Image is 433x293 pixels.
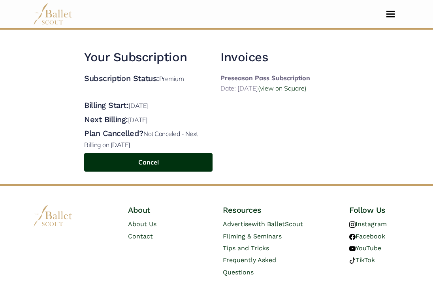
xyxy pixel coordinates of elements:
[381,10,400,18] button: Toggle navigation
[128,220,156,228] a: About Us
[220,74,310,82] b: Preseason Pass Subscription
[84,49,213,65] h2: Your Subscription
[223,244,269,252] a: Tips and Tricks
[128,102,148,110] p: [DATE]
[84,153,213,172] button: Cancel
[223,220,303,228] a: Advertisewith BalletScout
[349,233,385,240] a: Facebook
[220,83,310,94] p: Date: [DATE]
[84,100,213,111] h4: Billing Start:
[349,205,400,215] h4: Follow Us
[223,205,305,215] h4: Resources
[258,84,307,92] a: (view on Square)
[349,234,356,240] img: facebook logo
[128,116,147,124] p: [DATE]
[252,220,303,228] span: with BalletScout
[349,246,356,252] img: youtube logo
[128,205,179,215] h4: About
[223,233,282,240] a: Filming & Seminars
[84,73,184,84] h4: Subscription Status:
[349,220,387,228] a: Instagram
[349,244,381,252] a: YouTube
[128,233,153,240] a: Contact
[349,257,356,264] img: tiktok logo
[220,49,310,65] h2: Invoices
[33,205,73,227] img: logo
[223,256,276,276] a: Frequently Asked Questions
[84,130,198,149] p: Not Canceled - Next Billing on [DATE]
[84,128,213,150] h4: Plan Cancelled?
[349,221,356,228] img: instagram logo
[159,75,184,83] p: Premium
[84,114,213,125] h4: Next Billing:
[349,256,375,264] a: TikTok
